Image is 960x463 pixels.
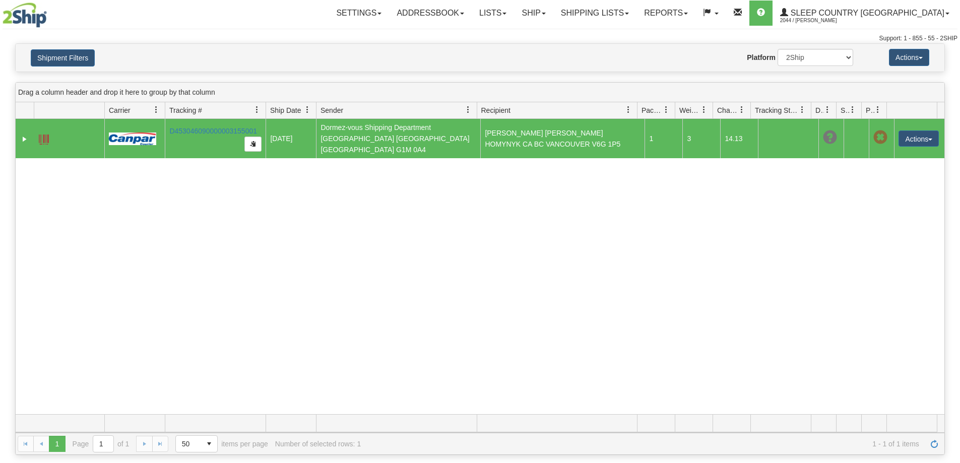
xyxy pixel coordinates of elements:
[794,101,811,118] a: Tracking Status filter column settings
[316,119,480,158] td: Dormez-vous Shipping Department [GEOGRAPHIC_DATA] [GEOGRAPHIC_DATA] [GEOGRAPHIC_DATA] G1M 0A4
[636,1,695,26] a: Reports
[755,105,799,115] span: Tracking Status
[321,105,343,115] span: Sender
[815,105,824,115] span: Delivery Status
[169,127,257,135] a: D453046090000003155001
[39,130,49,146] a: Label
[514,1,553,26] a: Ship
[49,436,65,452] span: Page 1
[773,1,957,26] a: Sleep Country [GEOGRAPHIC_DATA] 2044 / [PERSON_NAME]
[299,101,316,118] a: Ship Date filter column settings
[175,435,218,452] span: Page sizes drop down
[620,101,637,118] a: Recipient filter column settings
[841,105,849,115] span: Shipment Issues
[368,440,919,448] span: 1 - 1 of 1 items
[733,101,750,118] a: Charge filter column settings
[270,105,301,115] span: Ship Date
[109,133,156,145] img: 14 - Canpar
[31,49,95,67] button: Shipment Filters
[244,137,262,152] button: Copy to clipboard
[645,119,682,158] td: 1
[389,1,472,26] a: Addressbook
[182,439,195,449] span: 50
[642,105,663,115] span: Packages
[819,101,836,118] a: Delivery Status filter column settings
[480,119,645,158] td: [PERSON_NAME] [PERSON_NAME] HOMYNYK CA BC VANCOUVER V6G 1P5
[658,101,675,118] a: Packages filter column settings
[109,105,131,115] span: Carrier
[472,1,514,26] a: Lists
[823,130,837,145] span: Unknown
[460,101,477,118] a: Sender filter column settings
[937,180,959,283] iframe: chat widget
[16,83,944,102] div: grid grouping header
[329,1,389,26] a: Settings
[20,134,30,144] a: Expand
[73,435,130,452] span: Page of 1
[93,436,113,452] input: Page 1
[248,101,266,118] a: Tracking # filter column settings
[175,435,268,452] span: items per page
[169,105,202,115] span: Tracking #
[695,101,713,118] a: Weight filter column settings
[866,105,874,115] span: Pickup Status
[873,130,887,145] span: Pickup Not Assigned
[720,119,758,158] td: 14.13
[553,1,636,26] a: Shipping lists
[788,9,944,17] span: Sleep Country [GEOGRAPHIC_DATA]
[266,119,316,158] td: [DATE]
[717,105,738,115] span: Charge
[3,3,47,28] img: logo2044.jpg
[926,436,942,452] a: Refresh
[481,105,510,115] span: Recipient
[682,119,720,158] td: 3
[780,16,856,26] span: 2044 / [PERSON_NAME]
[148,101,165,118] a: Carrier filter column settings
[844,101,861,118] a: Shipment Issues filter column settings
[869,101,886,118] a: Pickup Status filter column settings
[679,105,700,115] span: Weight
[3,34,957,43] div: Support: 1 - 855 - 55 - 2SHIP
[275,440,361,448] div: Number of selected rows: 1
[201,436,217,452] span: select
[747,52,776,62] label: Platform
[899,130,939,147] button: Actions
[889,49,929,66] button: Actions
